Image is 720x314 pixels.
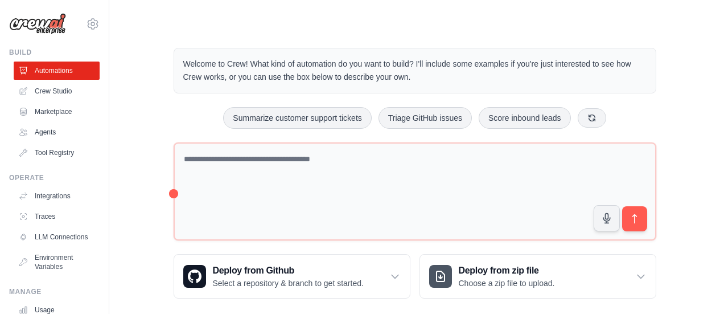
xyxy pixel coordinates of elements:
[9,13,66,35] img: Logo
[213,278,364,289] p: Select a repository & branch to get started.
[14,228,100,246] a: LLM Connections
[14,62,100,80] a: Automations
[183,58,647,84] p: Welcome to Crew! What kind of automation do you want to build? I'll include some examples if you'...
[9,287,100,296] div: Manage
[9,48,100,57] div: Build
[14,248,100,276] a: Environment Variables
[479,107,571,129] button: Score inbound leads
[213,264,364,278] h3: Deploy from Github
[14,144,100,162] a: Tool Registry
[14,187,100,205] a: Integrations
[378,107,472,129] button: Triage GitHub issues
[459,264,555,278] h3: Deploy from zip file
[223,107,371,129] button: Summarize customer support tickets
[14,82,100,100] a: Crew Studio
[14,123,100,141] a: Agents
[14,207,100,226] a: Traces
[459,278,555,289] p: Choose a zip file to upload.
[9,173,100,182] div: Operate
[14,103,100,121] a: Marketplace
